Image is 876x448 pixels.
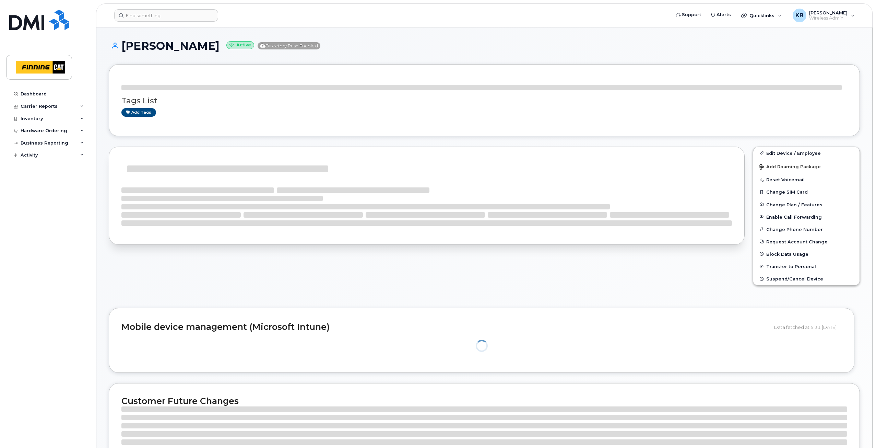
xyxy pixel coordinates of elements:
span: Directory Push Enabled [258,42,320,49]
a: Add tags [121,108,156,117]
h2: Mobile device management (Microsoft Intune) [121,322,769,332]
button: Request Account Change [753,236,860,248]
button: Change SIM Card [753,186,860,198]
h3: Tags List [121,96,847,105]
button: Change Phone Number [753,223,860,236]
button: Reset Voicemail [753,173,860,186]
button: Suspend/Cancel Device [753,273,860,285]
button: Add Roaming Package [753,159,860,173]
span: Add Roaming Package [759,164,821,171]
h2: Customer Future Changes [121,396,847,406]
a: Edit Device / Employee [753,147,860,159]
span: Suspend/Cancel Device [766,276,823,282]
h1: [PERSON_NAME] [109,40,860,52]
small: Active [226,41,254,49]
div: Data fetched at 5:31 [DATE] [774,321,842,334]
button: Block Data Usage [753,248,860,260]
button: Transfer to Personal [753,260,860,273]
span: Enable Call Forwarding [766,214,822,219]
button: Change Plan / Features [753,198,860,211]
span: Change Plan / Features [766,202,822,207]
button: Enable Call Forwarding [753,211,860,223]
